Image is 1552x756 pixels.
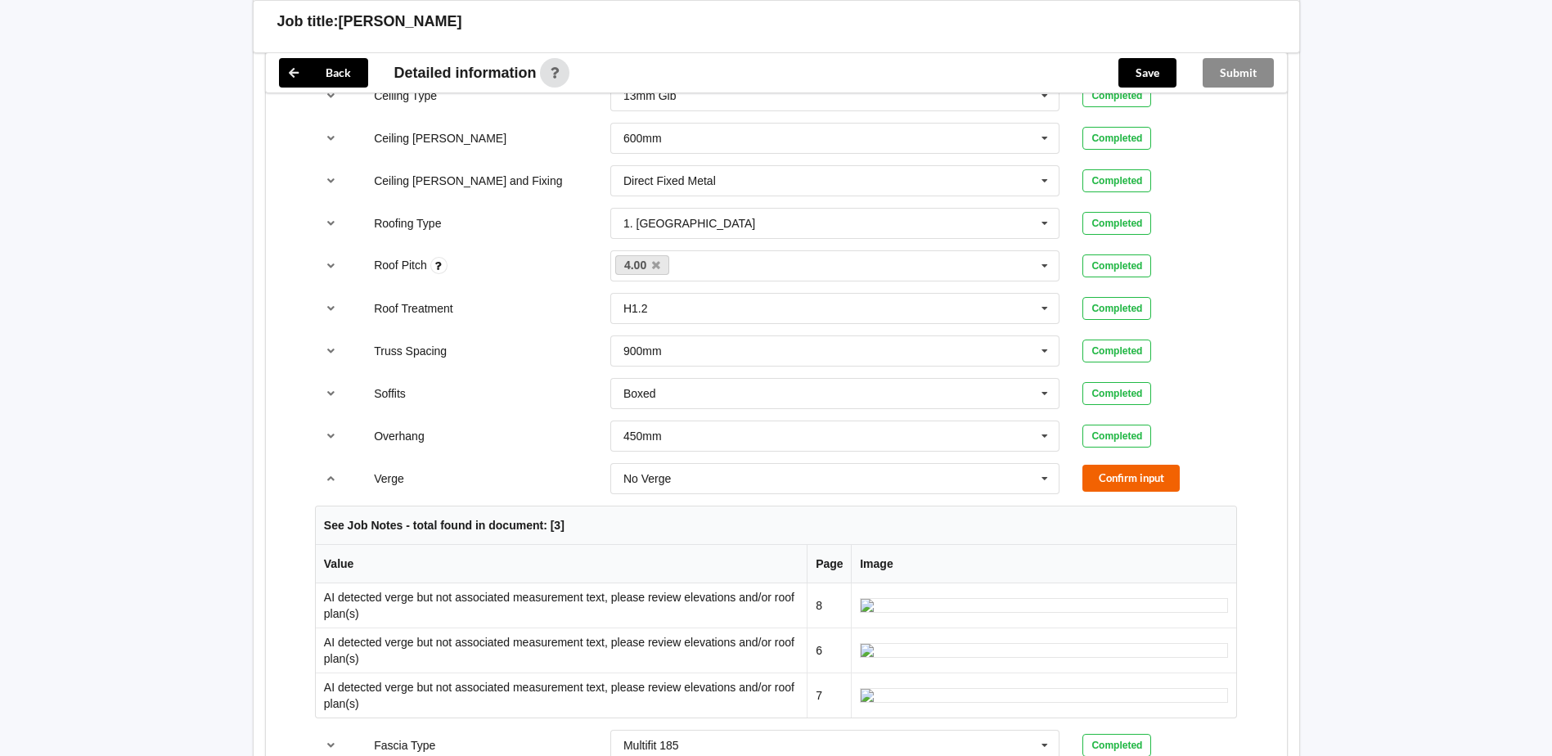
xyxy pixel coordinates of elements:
label: Roof Treatment [374,302,453,315]
div: Completed [1082,169,1151,192]
button: reference-toggle [315,251,347,281]
div: Completed [1082,340,1151,362]
button: reference-toggle [315,464,347,493]
div: Completed [1082,127,1151,150]
div: 450mm [623,430,662,442]
div: Multifit 185 [623,740,679,751]
td: 8 [807,583,851,628]
img: ai_input-page7-Verge-c2.jpeg [860,688,1228,703]
button: reference-toggle [315,81,347,110]
label: Ceiling [PERSON_NAME] and Fixing [374,174,562,187]
div: Completed [1082,382,1151,405]
div: 600mm [623,133,662,144]
div: Completed [1082,425,1151,448]
span: Detailed information [394,65,537,80]
div: 900mm [623,345,662,357]
div: Completed [1082,212,1151,235]
button: reference-toggle [315,294,347,323]
button: reference-toggle [315,379,347,408]
button: Back [279,58,368,88]
div: Boxed [623,388,656,399]
div: 1. [GEOGRAPHIC_DATA] [623,218,755,229]
div: H1.2 [623,303,648,314]
th: Page [807,545,851,583]
h3: Job title: [277,12,339,31]
div: Completed [1082,254,1151,277]
div: Direct Fixed Metal [623,175,716,187]
td: AI detected verge but not associated measurement text, please review elevations and/or roof plan(s) [316,673,807,718]
button: reference-toggle [315,209,347,238]
label: Soffits [374,387,406,400]
div: 13mm Gib [623,90,677,101]
a: 4.00 [615,255,669,275]
label: Roof Pitch [374,259,430,272]
td: AI detected verge but not associated measurement text, please review elevations and/or roof plan(s) [316,583,807,628]
h3: [PERSON_NAME] [339,12,462,31]
label: Overhang [374,430,424,443]
th: Image [851,545,1236,583]
label: Truss Spacing [374,344,447,358]
td: 7 [807,673,851,718]
button: reference-toggle [315,336,347,366]
button: Save [1118,58,1176,88]
td: 6 [807,628,851,673]
div: Completed [1082,297,1151,320]
button: reference-toggle [315,166,347,196]
img: ai_input-page8-Verge-c0.jpeg [860,598,1228,613]
div: Completed [1082,84,1151,107]
label: Fascia Type [374,739,435,752]
div: No Verge [623,473,671,484]
button: reference-toggle [315,421,347,451]
td: AI detected verge but not associated measurement text, please review elevations and/or roof plan(s) [316,628,807,673]
th: See Job Notes - total found in document: [3] [316,506,1236,545]
th: Value [316,545,807,583]
label: Ceiling [PERSON_NAME] [374,132,506,145]
button: reference-toggle [315,124,347,153]
label: Roofing Type [374,217,441,230]
button: Confirm input [1082,465,1180,492]
label: Ceiling Type [374,89,437,102]
img: ai_input-page6-Verge-c1.jpeg [860,643,1228,658]
label: Verge [374,472,404,485]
